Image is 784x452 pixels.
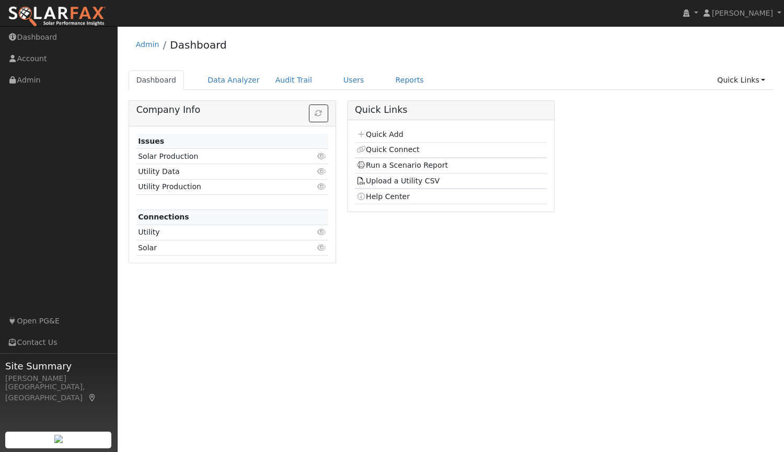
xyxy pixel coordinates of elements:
a: Quick Add [356,130,403,138]
a: Run a Scenario Report [356,161,448,169]
strong: Issues [138,137,164,145]
a: Map [88,393,97,402]
td: Solar Production [136,149,297,164]
span: [PERSON_NAME] [712,9,773,17]
a: Dashboard [129,71,185,90]
a: Quick Connect [356,145,419,154]
a: Data Analyzer [200,71,268,90]
strong: Connections [138,213,189,221]
img: retrieve [54,435,63,443]
h5: Quick Links [355,105,547,115]
img: SolarFax [8,6,106,28]
td: Solar [136,240,297,256]
td: Utility [136,225,297,240]
i: Click to view [317,244,327,251]
a: Admin [136,40,159,49]
i: Click to view [317,168,327,175]
h5: Company Info [136,105,328,115]
td: Utility Data [136,164,297,179]
div: [GEOGRAPHIC_DATA], [GEOGRAPHIC_DATA] [5,381,112,403]
a: Dashboard [170,39,227,51]
td: Utility Production [136,179,297,194]
i: Click to view [317,183,327,190]
i: Click to view [317,153,327,160]
div: [PERSON_NAME] [5,373,112,384]
a: Audit Trail [268,71,320,90]
a: Quick Links [709,71,773,90]
i: Click to view [317,228,327,236]
a: Users [336,71,372,90]
a: Upload a Utility CSV [356,177,440,185]
a: Help Center [356,192,410,201]
span: Site Summary [5,359,112,373]
a: Reports [388,71,432,90]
